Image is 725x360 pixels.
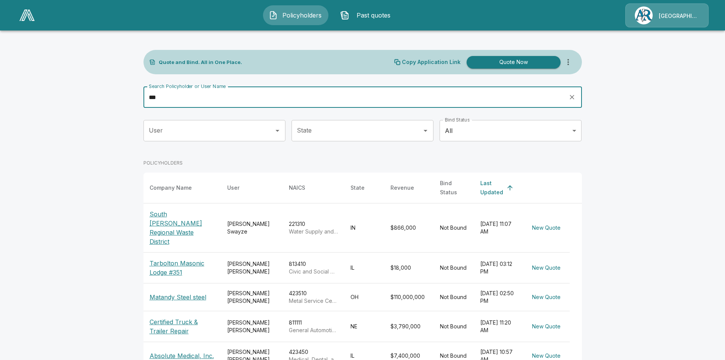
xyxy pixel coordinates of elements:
p: Tarbolton Masonic Lodge #351 [150,259,215,277]
div: User [227,183,239,192]
label: Bind Status [445,117,470,123]
div: 811111 [289,319,338,334]
td: $18,000 [384,253,434,283]
label: Search Policyholder or User Name [149,83,226,90]
button: New Quote [529,221,564,235]
div: [PERSON_NAME] Swayze [227,220,277,235]
button: Quote Now [467,56,561,69]
div: State [351,183,365,192]
td: $110,000,000 [384,283,434,311]
img: Past quotes Icon [340,11,349,20]
div: 813410 [289,260,338,275]
td: [DATE] 11:07 AM [474,203,523,253]
td: IL [344,253,384,283]
td: $3,790,000 [384,311,434,342]
img: AA Logo [19,10,35,21]
p: Certified Truck & Trailer Repair [150,317,215,336]
p: Copy Application Link [402,59,460,65]
p: South [PERSON_NAME] Regional Waste District [150,210,215,246]
td: [DATE] 03:12 PM [474,253,523,283]
p: Quote and Bind. All in One Place. [159,60,242,65]
img: Policyholders Icon [269,11,278,20]
p: Metal Service Centers and Other Metal Merchant Wholesalers [289,297,338,305]
td: $866,000 [384,203,434,253]
a: Quote Now [464,56,561,69]
div: 221310 [289,220,338,235]
div: 423510 [289,290,338,305]
button: New Quote [529,261,564,275]
button: Open [420,125,431,136]
td: [DATE] 02:50 PM [474,283,523,311]
td: Not Bound [434,283,474,311]
div: NAICS [289,183,305,192]
td: [DATE] 11:20 AM [474,311,523,342]
p: Water Supply and Irrigation Systems [289,228,338,235]
td: Not Bound [434,203,474,253]
button: clear search [566,91,578,103]
button: Policyholders IconPolicyholders [263,5,328,25]
td: OH [344,283,384,311]
button: New Quote [529,320,564,334]
div: Last Updated [480,179,503,197]
span: Past quotes [352,11,394,20]
button: New Quote [529,290,564,304]
span: Policyholders [281,11,323,20]
div: [PERSON_NAME] [PERSON_NAME] [227,290,277,305]
p: POLICYHOLDERS [143,160,183,166]
div: Revenue [390,183,414,192]
div: [PERSON_NAME] [PERSON_NAME] [227,319,277,334]
div: Company Name [150,183,192,192]
td: IN [344,203,384,253]
div: All [440,120,582,141]
td: Not Bound [434,253,474,283]
button: Open [272,125,283,136]
button: more [561,54,576,70]
p: General Automotive Repair [289,326,338,334]
td: Not Bound [434,311,474,342]
th: Bind Status [434,173,474,203]
td: NE [344,311,384,342]
p: Civic and Social Organizations [289,268,338,275]
div: [PERSON_NAME] [PERSON_NAME] [227,260,277,275]
button: Past quotes IconPast quotes [335,5,400,25]
p: Matandy Steel steel [150,293,206,302]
